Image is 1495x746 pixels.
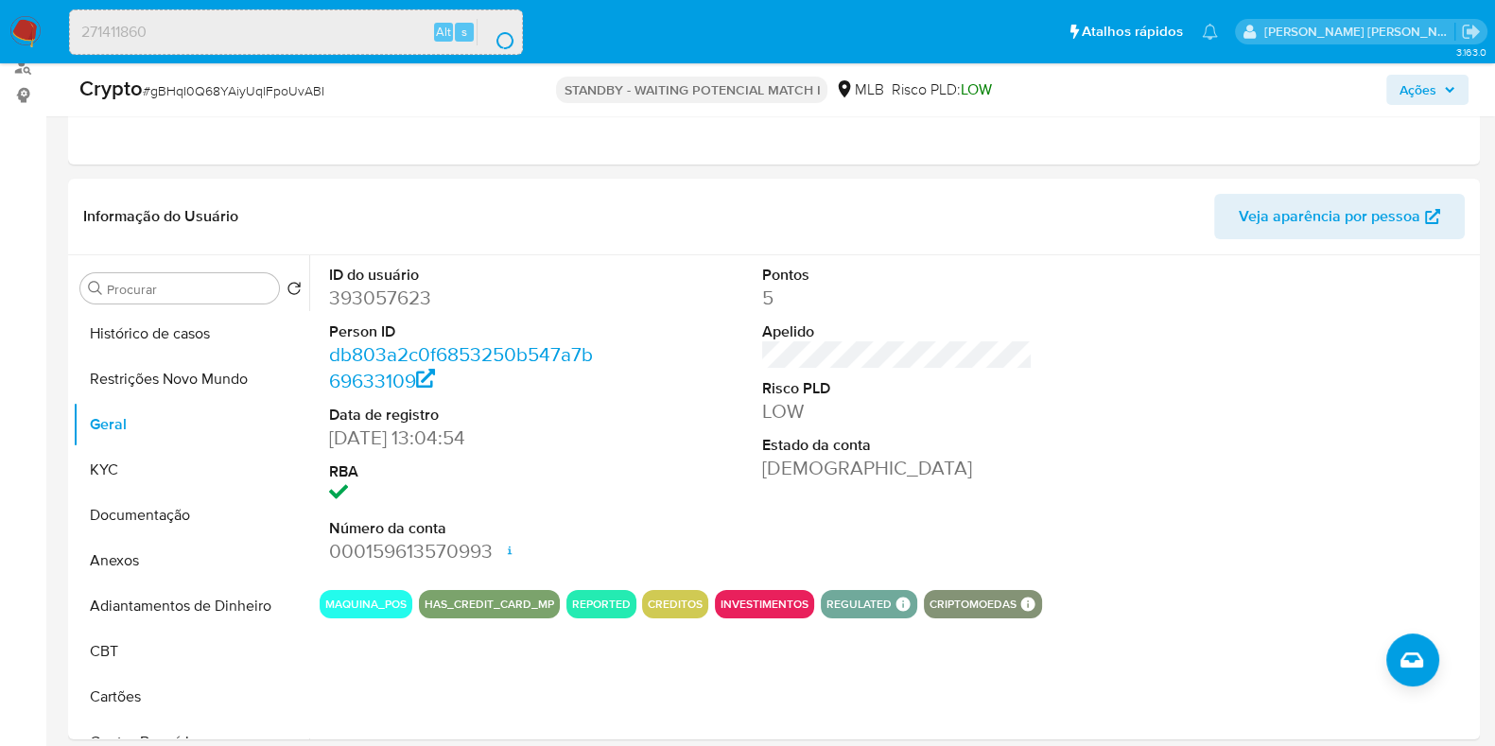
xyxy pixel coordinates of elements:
[79,73,143,103] b: Crypto
[762,455,1033,481] dd: [DEMOGRAPHIC_DATA]
[556,77,827,103] p: STANDBY - WAITING POTENCIAL MATCH I
[762,435,1033,456] dt: Estado da conta
[762,378,1033,399] dt: Risco PLD
[73,402,309,447] button: Geral
[960,78,991,100] span: LOW
[1239,194,1420,239] span: Veja aparência por pessoa
[287,281,302,302] button: Retornar ao pedido padrão
[73,356,309,402] button: Restrições Novo Mundo
[329,405,600,425] dt: Data de registro
[1399,75,1436,105] span: Ações
[329,518,600,539] dt: Número da conta
[329,340,593,394] a: db803a2c0f6853250b547a7b69633109
[73,583,309,629] button: Adiantamentos de Dinheiro
[891,79,991,100] span: Risco PLD:
[477,19,515,45] button: search-icon
[329,538,600,564] dd: 000159613570993
[329,461,600,482] dt: RBA
[1214,194,1465,239] button: Veja aparência por pessoa
[1082,22,1183,42] span: Atalhos rápidos
[73,629,309,674] button: CBT
[762,285,1033,311] dd: 5
[436,23,451,41] span: Alt
[70,20,522,44] input: Pesquise usuários ou casos...
[835,79,883,100] div: MLB
[762,321,1033,342] dt: Apelido
[107,281,271,298] input: Procurar
[73,311,309,356] button: Histórico de casos
[1461,22,1481,42] a: Sair
[83,207,238,226] h1: Informação do Usuário
[762,398,1033,425] dd: LOW
[88,281,103,296] button: Procurar
[73,538,309,583] button: Anexos
[1264,23,1455,41] p: danilo.toledo@mercadolivre.com
[762,265,1033,286] dt: Pontos
[329,265,600,286] dt: ID do usuário
[329,321,600,342] dt: Person ID
[329,425,600,451] dd: [DATE] 13:04:54
[1202,24,1218,40] a: Notificações
[329,285,600,311] dd: 393057623
[1386,75,1469,105] button: Ações
[73,493,309,538] button: Documentação
[143,81,324,100] span: # gBHqI0Q68YAiyUqlFpoUvABI
[1455,44,1486,60] span: 3.163.0
[461,23,467,41] span: s
[73,674,309,720] button: Cartões
[73,447,309,493] button: KYC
